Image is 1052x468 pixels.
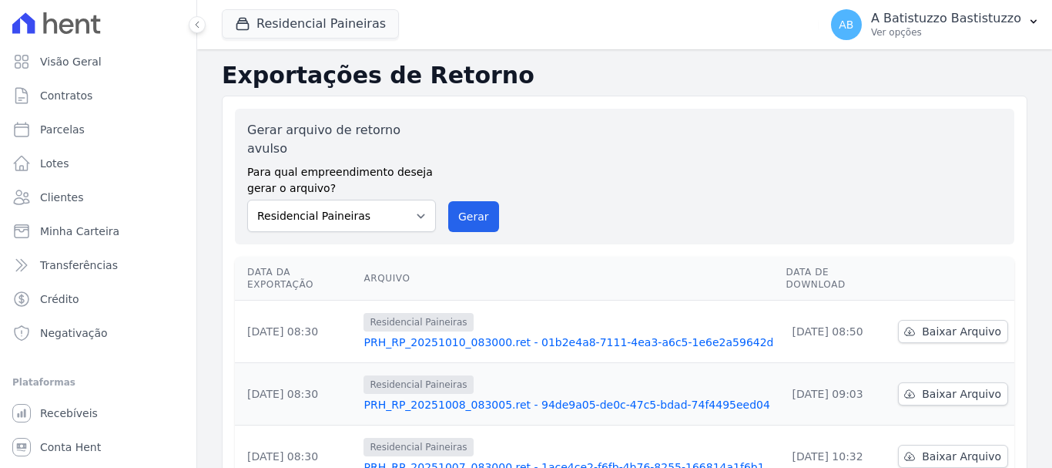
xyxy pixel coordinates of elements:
a: Crédito [6,284,190,315]
th: Arquivo [357,257,779,301]
span: Baixar Arquivo [922,324,1001,339]
a: Minha Carteira [6,216,190,247]
a: PRH_RP_20251008_083005.ret - 94de9a05-de0c-47c5-bdad-74f4495eed04 [364,397,773,412]
a: Parcelas [6,114,190,145]
span: Lotes [40,156,69,171]
span: Contratos [40,88,92,103]
p: A Batistuzzo Bastistuzzo [871,11,1021,26]
a: Baixar Arquivo [898,320,1008,343]
td: [DATE] 08:30 [235,363,357,426]
p: Ver opções [871,26,1021,39]
button: AB A Batistuzzo Bastistuzzo Ver opções [819,3,1052,46]
span: Conta Hent [40,439,101,455]
span: Crédito [40,291,79,307]
button: Residencial Paineiras [222,9,399,39]
span: AB [839,19,853,30]
td: [DATE] 08:50 [780,301,893,363]
span: Residencial Paineiras [364,313,473,332]
a: PRH_RP_20251010_083000.ret - 01b2e4a8-7111-4ea3-a6c5-1e6e2a59642d [364,335,773,350]
span: Transferências [40,258,118,273]
a: Recebíveis [6,398,190,429]
span: Clientes [40,190,83,205]
a: Clientes [6,182,190,213]
span: Parcelas [40,122,85,137]
td: [DATE] 09:03 [780,363,893,426]
span: Baixar Arquivo [922,449,1001,464]
span: Visão Geral [40,54,102,69]
th: Data da Exportação [235,257,357,301]
a: Baixar Arquivo [898,382,1008,406]
span: Minha Carteira [40,224,119,239]
a: Lotes [6,148,190,179]
span: Residencial Paineiras [364,375,473,394]
a: Baixar Arquivo [898,445,1008,468]
span: Negativação [40,325,108,341]
a: Transferências [6,250,190,281]
button: Gerar [448,201,499,232]
a: Visão Geral [6,46,190,77]
a: Negativação [6,318,190,348]
h2: Exportações de Retorno [222,62,1027,89]
div: Plataformas [12,373,184,392]
th: Data de Download [780,257,893,301]
label: Para qual empreendimento deseja gerar o arquivo? [247,158,436,197]
a: Conta Hent [6,432,190,463]
label: Gerar arquivo de retorno avulso [247,121,436,158]
span: Baixar Arquivo [922,386,1001,402]
span: Recebíveis [40,406,98,421]
a: Contratos [6,80,190,111]
td: [DATE] 08:30 [235,301,357,363]
span: Residencial Paineiras [364,438,473,456]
